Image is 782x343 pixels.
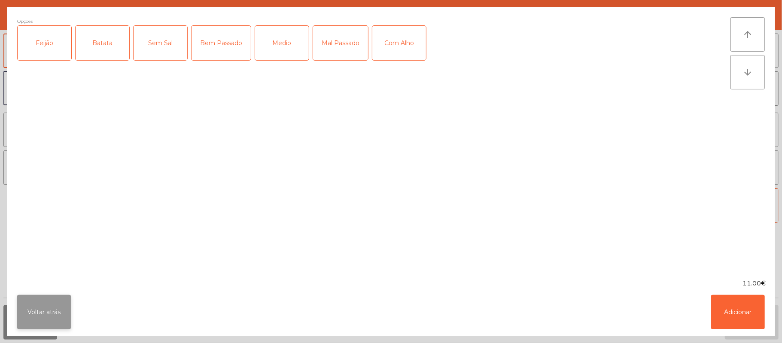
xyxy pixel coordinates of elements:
i: arrow_upward [742,29,753,40]
button: Voltar atrás [17,295,71,329]
i: arrow_downward [742,67,753,77]
div: Mal Passado [313,26,368,60]
button: Adicionar [711,295,765,329]
div: Medio [255,26,309,60]
button: arrow_downward [730,55,765,89]
div: Bem Passado [192,26,251,60]
div: Batata [76,26,129,60]
div: 11.00€ [7,279,775,288]
div: Sem Sal [134,26,187,60]
span: Opções [17,17,33,25]
button: arrow_upward [730,17,765,52]
div: Feijão [18,26,71,60]
div: Com Alho [372,26,426,60]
